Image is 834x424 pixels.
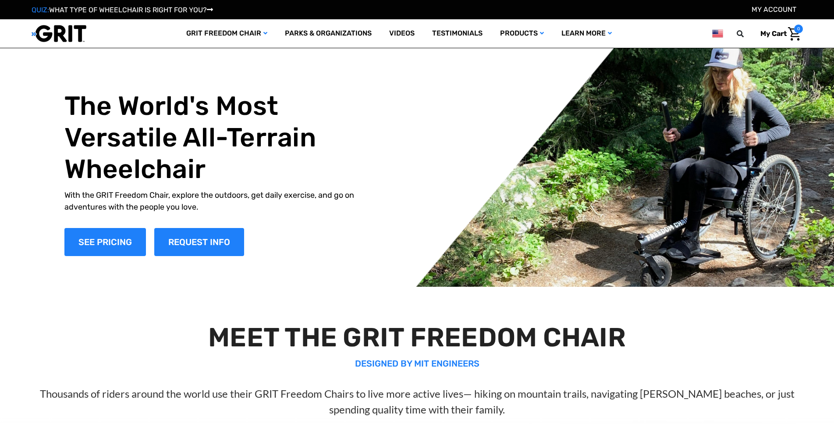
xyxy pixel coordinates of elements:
[21,357,813,370] p: DESIGNED BY MIT ENGINEERS
[177,19,276,48] a: GRIT Freedom Chair
[64,90,374,185] h1: The World's Most Versatile All-Terrain Wheelchair
[32,6,213,14] a: QUIZ:WHAT TYPE OF WHEELCHAIR IS RIGHT FOR YOU?
[64,228,146,256] a: Shop Now
[712,28,723,39] img: us.png
[553,19,621,48] a: Learn More
[32,6,49,14] span: QUIZ:
[760,29,787,38] span: My Cart
[794,25,803,33] span: 0
[21,386,813,417] p: Thousands of riders around the world use their GRIT Freedom Chairs to live more active lives— hik...
[276,19,380,48] a: Parks & Organizations
[21,322,813,353] h2: MEET THE GRIT FREEDOM CHAIR
[741,25,754,43] input: Search
[754,25,803,43] a: Cart with 0 items
[423,19,491,48] a: Testimonials
[752,5,796,14] a: Account
[154,228,244,256] a: Slide number 1, Request Information
[380,19,423,48] a: Videos
[788,27,801,41] img: Cart
[64,189,374,213] p: With the GRIT Freedom Chair, explore the outdoors, get daily exercise, and go on adventures with ...
[32,25,86,43] img: GRIT All-Terrain Wheelchair and Mobility Equipment
[491,19,553,48] a: Products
